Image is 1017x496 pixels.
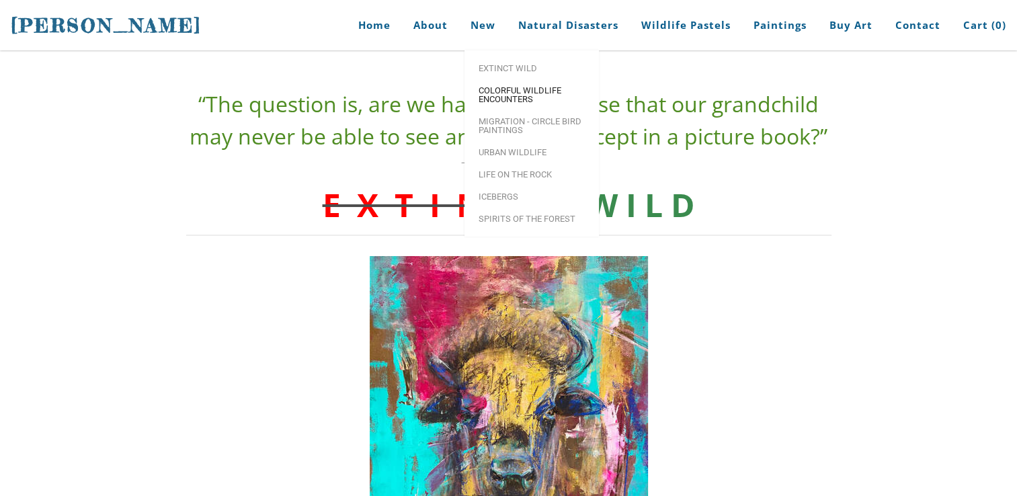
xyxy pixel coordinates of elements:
font: – [PERSON_NAME] [461,153,557,169]
a: Life on the Rock [464,163,599,185]
span: Colorful Wildlife Encounters [478,86,585,104]
a: [PERSON_NAME] [11,13,202,38]
a: Migration - Circle Bird Paintings [464,110,599,141]
a: Colorful Wildlife Encounters [464,79,599,110]
span: EXTINCT [323,183,571,226]
span: 0 [995,18,1002,32]
span: Migration - Circle Bird Paintings [478,117,585,134]
a: Spirits of the Forest [464,208,599,230]
a: Icebergs [464,185,599,208]
span: W I L D [587,183,695,226]
span: Extinct Wild [478,64,585,73]
span: Icebergs [478,192,585,201]
a: Extinct Wild [464,57,599,79]
a: Urban Wildlife [464,141,599,163]
span: Spirits of the Forest [478,214,585,223]
span: [PERSON_NAME] [11,14,202,37]
span: Urban Wildlife [478,148,585,157]
span: Life on the Rock [478,170,585,179]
